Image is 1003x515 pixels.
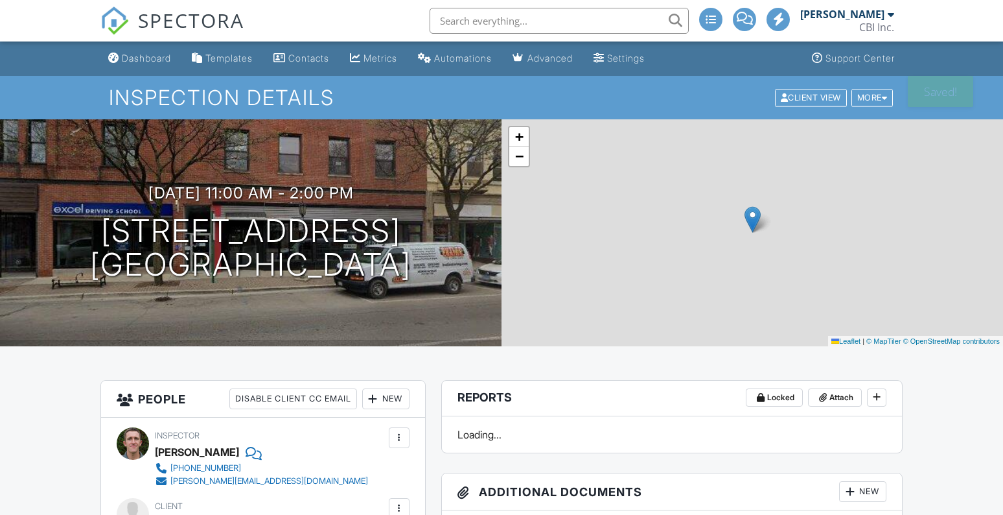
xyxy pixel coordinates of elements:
a: © MapTiler [866,337,901,345]
span: + [515,128,524,145]
div: Advanced [527,53,573,64]
span: SPECTORA [138,6,244,34]
a: Advanced [507,47,578,71]
a: Leaflet [831,337,860,345]
div: Metrics [363,53,397,64]
div: Client View [775,89,847,106]
div: Saved! [908,76,973,107]
a: [PERSON_NAME][EMAIL_ADDRESS][DOMAIN_NAME] [155,475,368,488]
div: [PERSON_NAME] [800,8,884,21]
div: [PERSON_NAME] [155,442,239,462]
img: Marker [744,206,761,233]
a: Templates [187,47,258,71]
div: Templates [205,53,253,64]
span: − [515,148,524,164]
h3: People [101,381,425,418]
div: Support Center [825,53,895,64]
div: [PHONE_NUMBER] [170,463,241,473]
a: © OpenStreetMap contributors [903,337,1000,345]
h1: [STREET_ADDRESS] [GEOGRAPHIC_DATA] [90,214,411,283]
a: Settings [588,47,650,71]
h3: Additional Documents [442,473,902,510]
input: Search everything... [430,8,689,34]
div: More [851,89,893,106]
a: Zoom in [509,127,529,147]
a: Dashboard [103,47,176,71]
h3: [DATE] 11:00 am - 2:00 pm [148,184,354,202]
a: Client View [774,92,850,102]
a: [PHONE_NUMBER] [155,462,368,475]
a: SPECTORA [100,18,244,45]
div: [PERSON_NAME][EMAIL_ADDRESS][DOMAIN_NAME] [170,476,368,486]
div: Settings [607,53,645,64]
div: Disable Client CC Email [229,389,357,409]
a: Metrics [345,47,402,71]
span: Inspector [155,431,200,440]
a: Automations (Advanced) [413,47,497,71]
a: Contacts [268,47,334,71]
div: Contacts [288,53,329,64]
div: New [362,389,409,409]
div: CBI Inc. [859,21,894,34]
div: Dashboard [122,53,171,64]
span: | [862,337,864,345]
a: Support Center [807,47,900,71]
h1: Inspection Details [109,86,895,109]
div: Automations [434,53,492,64]
a: Zoom out [509,147,529,166]
div: New [839,481,886,502]
span: Client [155,501,183,511]
img: The Best Home Inspection Software - Spectora [100,6,129,35]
